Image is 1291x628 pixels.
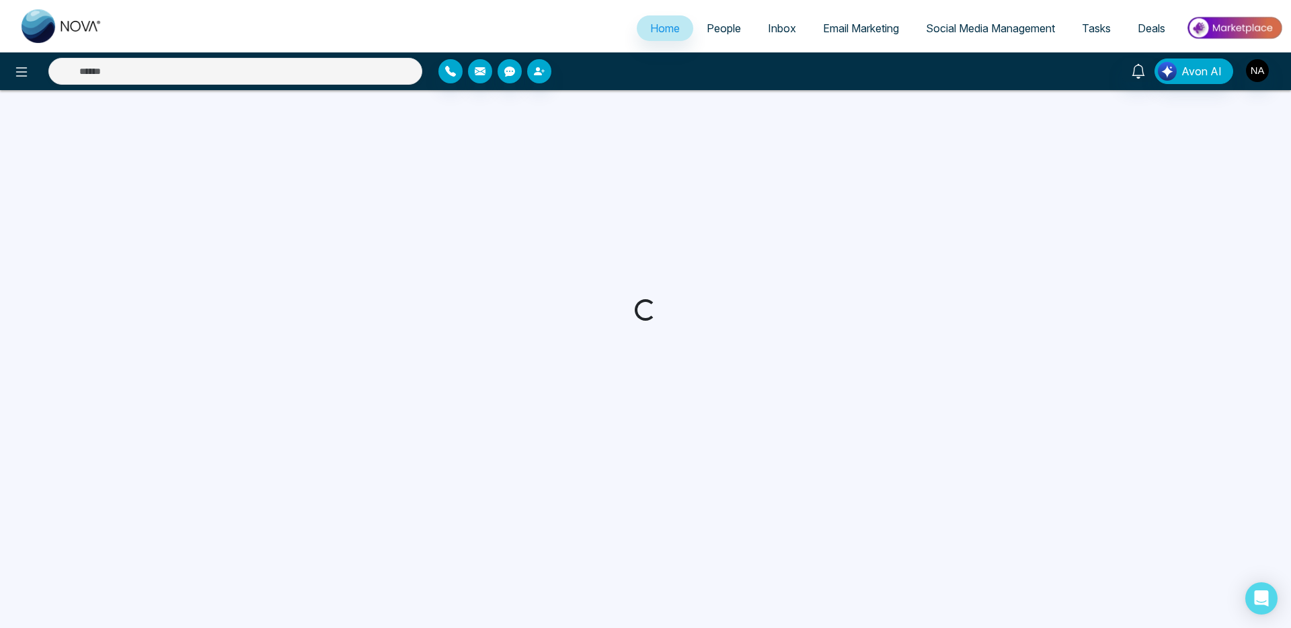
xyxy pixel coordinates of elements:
[707,22,741,35] span: People
[1181,63,1222,79] span: Avon AI
[1158,62,1177,81] img: Lead Flow
[22,9,102,43] img: Nova CRM Logo
[1185,13,1283,43] img: Market-place.gif
[637,15,693,41] a: Home
[754,15,810,41] a: Inbox
[912,15,1068,41] a: Social Media Management
[650,22,680,35] span: Home
[810,15,912,41] a: Email Marketing
[1246,59,1269,82] img: User Avatar
[1124,15,1179,41] a: Deals
[1082,22,1111,35] span: Tasks
[1068,15,1124,41] a: Tasks
[1245,582,1278,615] div: Open Intercom Messenger
[1155,58,1233,84] button: Avon AI
[823,22,899,35] span: Email Marketing
[768,22,796,35] span: Inbox
[1138,22,1165,35] span: Deals
[693,15,754,41] a: People
[926,22,1055,35] span: Social Media Management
